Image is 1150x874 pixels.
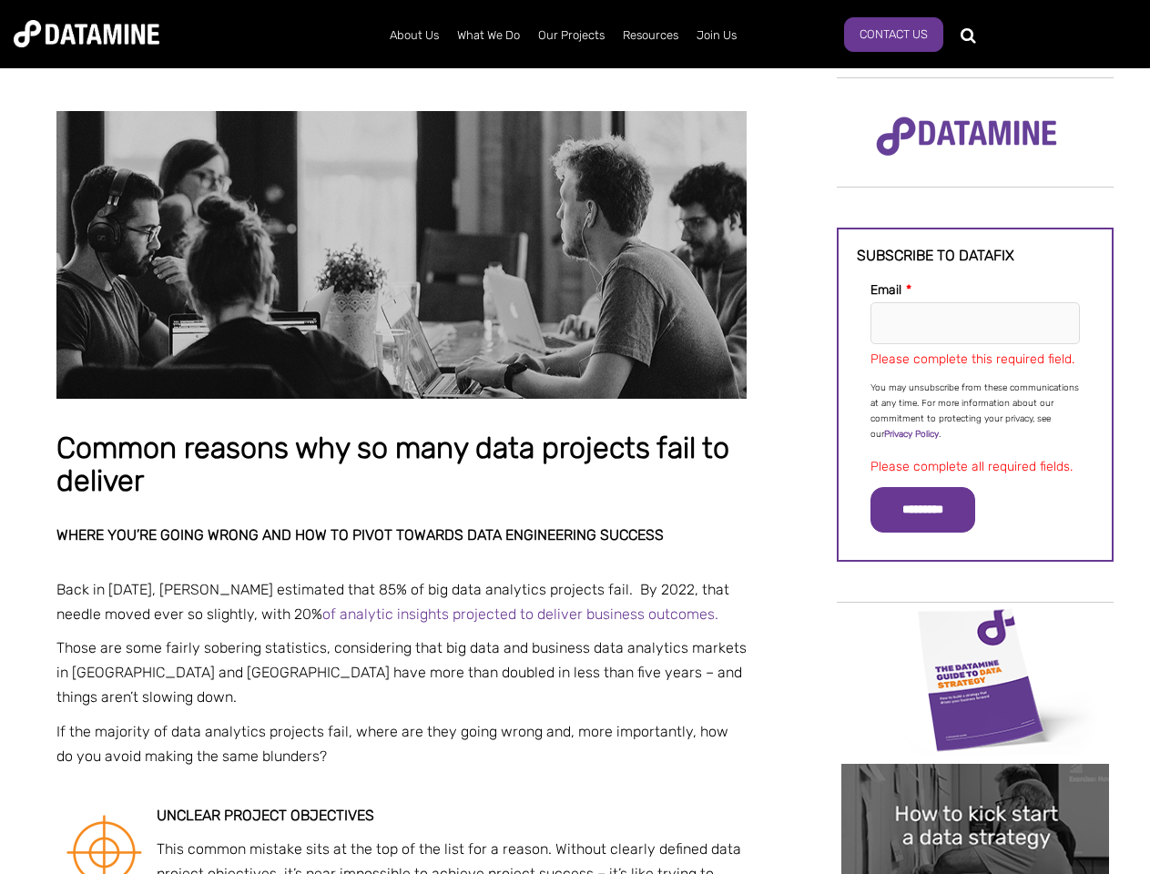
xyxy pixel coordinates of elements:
p: If the majority of data analytics projects fail, where are they going wrong and, more importantly... [56,719,747,768]
span: Email [870,282,901,298]
p: Back in [DATE], [PERSON_NAME] estimated that 85% of big data analytics projects fail. By 2022, th... [56,577,747,626]
strong: Unclear project objectives [157,807,374,824]
a: What We Do [448,12,529,59]
img: Data Strategy Cover thumbnail [841,605,1109,755]
h2: Where you’re going wrong and how to pivot towards data engineering success [56,527,747,544]
p: Those are some fairly sobering statistics, considering that big data and business data analytics ... [56,635,747,710]
label: Please complete this required field. [870,351,1074,367]
img: Common reasons why so many data projects fail to deliver [56,111,747,399]
a: Resources [614,12,687,59]
label: Please complete all required fields. [870,459,1073,474]
a: of analytic insights projected to deliver business outcomes. [322,605,718,623]
a: Contact Us [844,17,943,52]
a: About Us [381,12,448,59]
img: Datamine [14,20,159,47]
h3: Subscribe to datafix [857,248,1094,264]
h1: Common reasons why so many data projects fail to deliver [56,432,747,497]
a: Privacy Policy [884,429,939,440]
img: Datamine Logo No Strapline - Purple [864,105,1069,168]
p: You may unsubscribe from these communications at any time. For more information about our commitm... [870,381,1080,442]
a: Our Projects [529,12,614,59]
a: Join Us [687,12,746,59]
